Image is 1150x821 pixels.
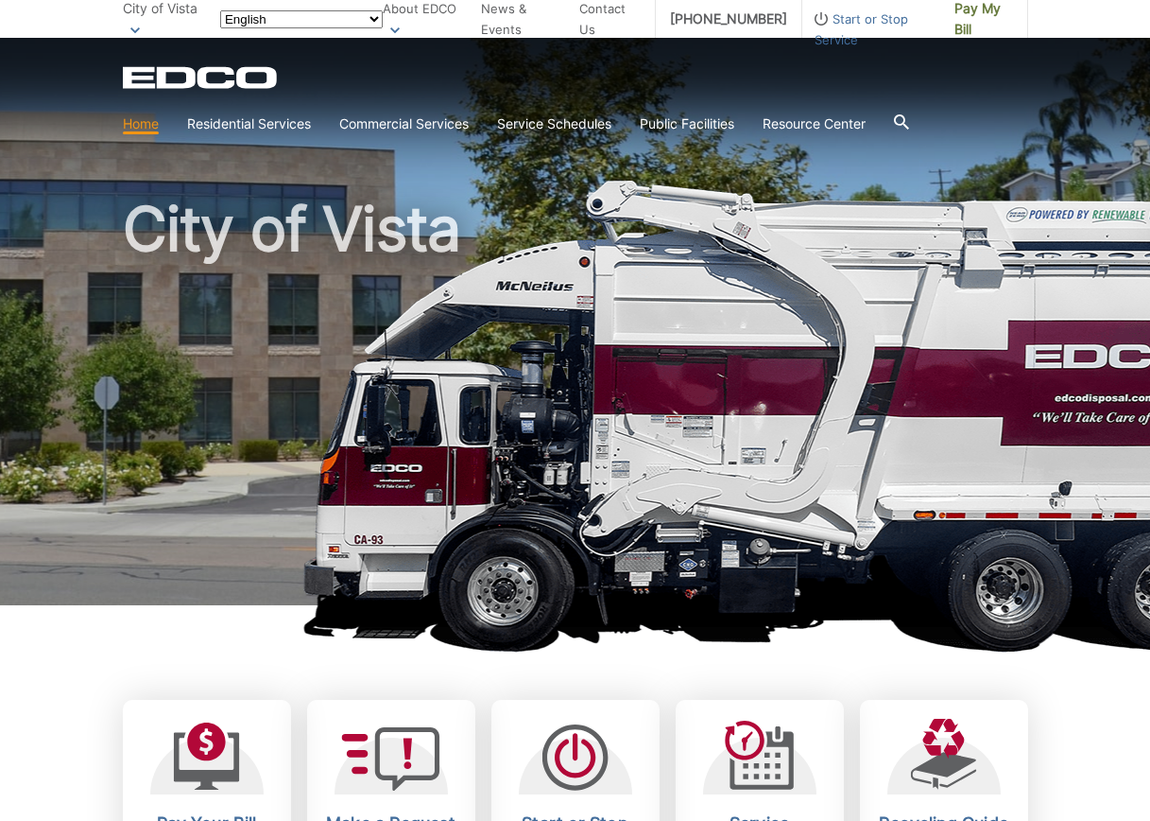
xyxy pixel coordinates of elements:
a: Service Schedules [497,114,611,134]
a: Residential Services [187,114,311,134]
a: Resource Center [763,114,866,134]
a: EDCD logo. Return to the homepage. [123,66,280,89]
a: Public Facilities [640,114,734,134]
a: Commercial Services [339,114,469,134]
select: Select a language [220,10,383,28]
a: Home [123,114,159,134]
h1: City of Vista [123,199,1028,614]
